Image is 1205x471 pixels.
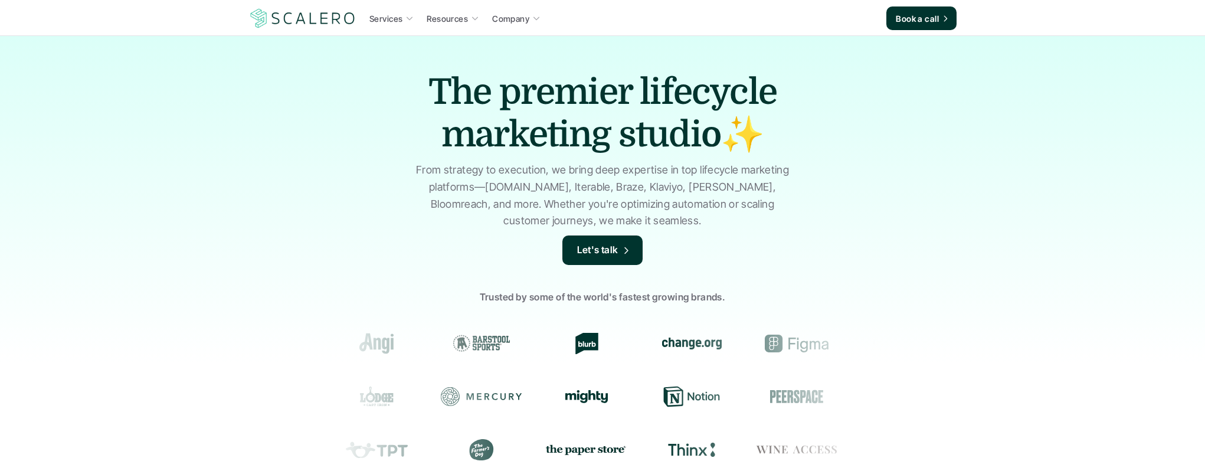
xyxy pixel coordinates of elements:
img: Scalero company logotype [248,7,357,30]
p: Company [492,12,529,25]
p: Resources [427,12,468,25]
a: Book a call [886,6,957,30]
p: Services [369,12,402,25]
p: Let's talk [577,243,618,258]
h1: The premier lifecycle marketing studio✨ [396,71,809,156]
a: Scalero company logotype [248,8,357,29]
p: From strategy to execution, we bring deep expertise in top lifecycle marketing platforms—[DOMAIN_... [411,162,794,230]
p: Book a call [896,12,939,25]
a: Let's talk [562,235,643,265]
